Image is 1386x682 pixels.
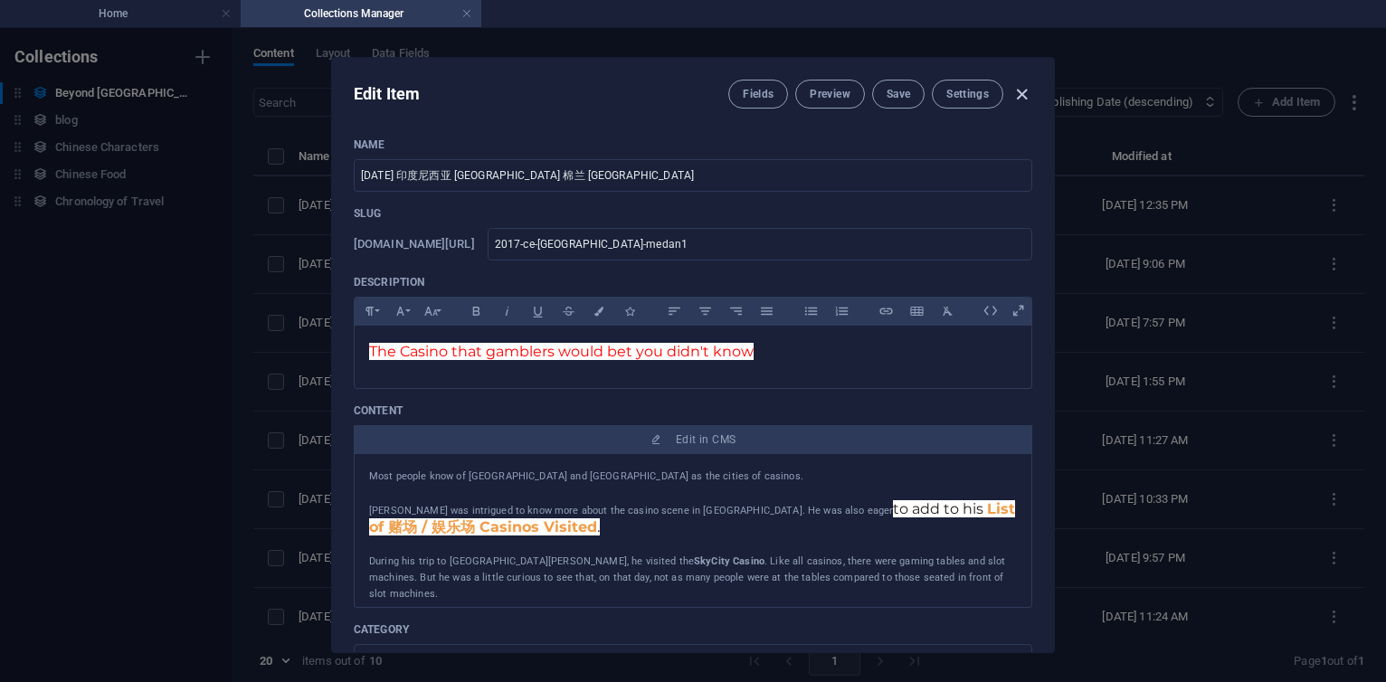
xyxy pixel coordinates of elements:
[354,206,1032,221] p: Slug
[676,432,736,447] span: Edit in CMS
[795,80,864,109] button: Preview
[872,80,925,109] button: Save
[933,299,962,323] button: Clear Formatting
[354,275,1032,289] p: Description
[354,233,475,255] h6: Slug is the URL under which this item can be found, so it must be unique.
[796,299,825,323] button: Unordered List
[354,622,1032,637] p: Category
[887,87,910,101] span: Save
[554,299,583,323] button: Strikethrough
[369,500,1015,535] a: List of 赌场 / 娱乐场 Casinos Visited.
[893,500,983,517] span: to add to his
[694,555,764,567] strong: SkyCity Casino
[932,80,1003,109] button: Settings
[946,87,989,101] span: Settings
[827,299,856,323] button: Ordered List
[976,297,1004,325] i: Edit HTML
[385,299,414,323] button: Font Family
[743,87,774,101] span: Fields
[354,83,420,105] h2: Edit Item
[355,299,384,323] button: Paragraph Format
[902,299,931,323] button: Insert Table
[369,469,1017,485] p: Most people know of [GEOGRAPHIC_DATA] and [GEOGRAPHIC_DATA] as the cities of casinos.
[660,299,688,323] button: Align Left
[615,299,644,323] button: Icons
[728,80,788,109] button: Fields
[690,299,719,323] button: Align Center
[416,299,445,323] button: Font Size
[492,299,521,323] button: Italic (Ctrl+I)
[354,403,1032,418] p: Content
[354,425,1032,454] button: Edit in CMS
[523,299,552,323] button: Underline (Ctrl+U)
[810,87,850,101] span: Preview
[721,299,750,323] button: Align Right
[871,299,900,323] button: Insert Link
[369,501,1017,537] p: [PERSON_NAME] was intrigued to know more about the casino scene in [GEOGRAPHIC_DATA]. He was also...
[584,299,613,323] button: Colors
[369,500,1015,535] strong: List of 赌场 / 娱乐场 Casinos Visited
[461,299,490,323] button: Bold (Ctrl+B)
[241,4,481,24] h4: Collections Manager
[1004,297,1032,325] i: Open as overlay
[369,343,754,360] span: The Casino that gamblers would bet you didn't know
[354,137,1032,152] p: Name
[597,518,600,535] span: .
[369,554,1017,602] p: During his trip to [GEOGRAPHIC_DATA][PERSON_NAME], he visited the . Like all casinos, there were ...
[752,299,781,323] button: Align Justify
